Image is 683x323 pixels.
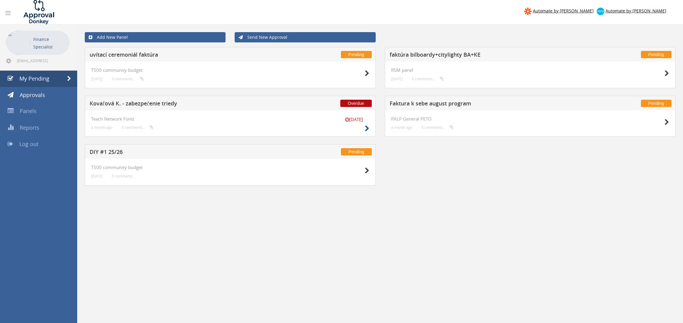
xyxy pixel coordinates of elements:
[90,149,286,157] h5: DIY #1 25/26
[20,107,37,115] span: Panels
[533,8,594,14] span: Automate by [PERSON_NAME]
[391,68,669,73] h4: RSM panel
[340,100,372,107] span: Overdue
[112,174,135,178] small: 0 comments...
[412,77,444,81] small: 0 comments...
[91,165,369,170] h4: T500 community budget
[90,52,286,59] h5: uvítací ceremoniál faktúra
[121,125,153,130] small: 0 comments...
[91,116,369,122] h4: Teach Network Fond
[235,32,375,42] a: Send New Approval
[17,58,68,63] span: [EMAIL_ADDRESS][DOMAIN_NAME]
[605,8,666,14] span: Automate by [PERSON_NAME]
[339,116,369,123] small: [DATE]
[20,124,39,131] span: Reports
[641,100,671,107] span: Pending
[421,125,454,130] small: 0 comments...
[641,51,671,58] span: Pending
[19,140,38,148] span: Log out
[391,116,669,122] h4: PALP General PETO
[390,52,586,59] h5: faktúra bilboardy+citylighty BA+KE
[91,77,103,81] small: [DATE]
[33,35,67,51] p: Finance Specialist
[341,51,371,58] span: Pending
[390,101,586,108] h5: Faktura k sebe august program
[20,91,45,98] span: Approvals
[112,77,144,81] small: 0 comments...
[341,148,371,155] span: Pending
[524,8,532,15] img: zapier-logomark.png
[91,125,112,130] small: a month ago
[597,8,604,15] img: xero-logo.png
[19,75,49,82] span: My Pending
[90,101,286,108] h5: Kovaľová K. - zabezpečenie triedy
[391,125,412,130] small: a month ago
[91,68,369,73] h4: T500 community budget
[85,32,226,42] a: Add New Panel
[91,174,103,178] small: [DATE]
[391,77,403,81] small: [DATE]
